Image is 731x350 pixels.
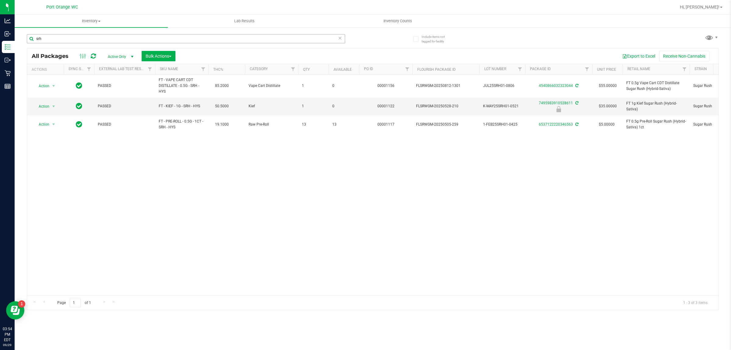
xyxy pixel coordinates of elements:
[5,57,11,63] inline-svg: Outbound
[33,82,50,90] span: Action
[15,18,168,24] span: Inventory
[159,103,205,109] span: FT - KIEF - 1G - SRH - HYS
[6,301,24,320] iframe: Resource center
[213,67,223,72] a: THC%
[76,102,82,110] span: In Sync
[3,326,12,343] p: 03:54 PM EDT
[33,102,50,111] span: Action
[5,18,11,24] inline-svg: Analytics
[539,84,573,88] a: 4540866032323044
[678,298,712,307] span: 1 - 3 of 3 items
[694,67,707,71] a: Strain
[659,51,709,61] button: Receive Non-Cannabis
[377,84,394,88] a: 00001156
[5,70,11,76] inline-svg: Retail
[484,67,506,71] a: Lot Number
[226,18,263,24] span: Lab Results
[539,122,573,127] a: 6537122220346563
[50,120,58,129] span: select
[483,122,521,127] span: 1-FEB25SRH01-0425
[332,83,355,89] span: 0
[249,122,295,127] span: Raw Pre-Roll
[375,18,420,24] span: Inventory Counts
[84,64,94,74] a: Filter
[680,5,719,9] span: Hi, [PERSON_NAME]!
[302,122,325,127] span: 13
[46,5,78,10] span: Port Orange WC
[249,83,295,89] span: Vape Cart Distillate
[98,103,151,109] span: PASSED
[99,67,147,71] a: External Lab Test Result
[422,34,452,44] span: Include items not tagged for facility
[530,67,551,71] a: Package ID
[302,83,325,89] span: 1
[18,300,25,308] iframe: Resource center unread badge
[250,67,268,71] a: Category
[145,64,155,74] a: Filter
[15,15,168,27] a: Inventory
[168,15,321,27] a: Lab Results
[416,103,476,109] span: FLSRWGM-20250528-210
[146,54,171,59] span: Bulk Actions
[417,67,456,72] a: Flourish Package ID
[596,120,618,129] span: $5.00000
[302,103,325,109] span: 1
[52,298,96,307] span: Page of 1
[515,64,525,74] a: Filter
[332,122,355,127] span: 13
[3,343,12,347] p: 09/29
[98,83,151,89] span: PASSED
[680,64,690,74] a: Filter
[627,67,650,71] a: Retail Name
[70,298,81,307] input: 1
[332,103,355,109] span: 0
[483,83,521,89] span: JUL25SRH01-0806
[626,119,686,130] span: FT 0.5g Pre-Roll Sugar Rush (Hybrid-Sativa) 1ct
[50,82,58,90] span: select
[334,67,352,72] a: Available
[626,101,686,112] span: FT 1g Kief Sugar Rush (Hybrid-Sativa)
[596,102,620,111] span: $35.00000
[159,119,205,130] span: FT - PRE-ROLL - 0.5G - 1CT - SRH - HYS
[32,67,61,72] div: Actions
[212,120,232,129] span: 19.1000
[50,102,58,111] span: select
[574,101,578,105] span: Sync from Compliance System
[303,67,310,72] a: Qty
[582,64,592,74] a: Filter
[27,34,345,43] input: Search Package ID, Item Name, SKU, Lot or Part Number...
[5,44,11,50] inline-svg: Inventory
[32,53,75,59] span: All Packages
[288,64,298,74] a: Filter
[574,84,578,88] span: Sync from Compliance System
[618,51,659,61] button: Export to Excel
[539,101,573,105] a: 7495983910528611
[33,120,50,129] span: Action
[377,104,394,108] a: 00001122
[98,122,151,127] span: PASSED
[321,15,474,27] a: Inventory Counts
[338,34,342,42] span: Clear
[212,102,232,111] span: 50.5000
[483,103,521,109] span: K-MAY25SRH01-0521
[212,81,232,90] span: 85.2000
[416,83,476,89] span: FLSRWGM-20250812-1301
[160,67,178,71] a: SKU Name
[416,122,476,127] span: FLSRWGM-20250505-259
[626,80,686,92] span: FT 0.5g Vape Cart CDT Distillate Sugar Rush (Hybrid-Sativa)
[377,122,394,127] a: 00001117
[249,103,295,109] span: Kief
[402,64,412,74] a: Filter
[69,67,92,71] a: Sync Status
[142,51,175,61] button: Bulk Actions
[76,81,82,90] span: In Sync
[198,64,208,74] a: Filter
[76,120,82,129] span: In Sync
[597,67,616,72] a: Unit Price
[364,67,373,71] a: PO ID
[574,122,578,127] span: Sync from Compliance System
[5,31,11,37] inline-svg: Inbound
[596,81,620,90] span: $55.00000
[159,77,205,95] span: FT - VAPE CART CDT DISTILLATE - 0.5G - SRH - HYS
